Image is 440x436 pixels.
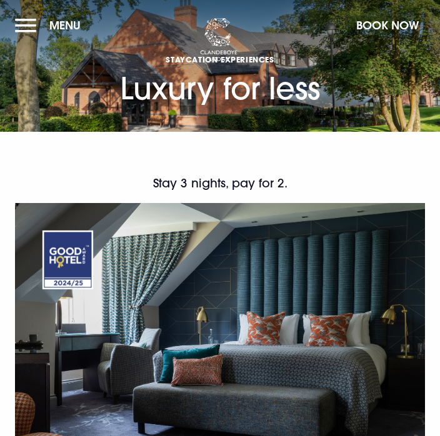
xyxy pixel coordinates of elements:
[15,176,425,191] h2: Stay 3 nights, pay for 2.
[200,18,237,62] img: Clandeboye Lodge
[49,18,81,32] span: Menu
[350,12,425,39] button: Book Now
[15,12,87,39] button: Menu
[120,54,320,64] span: Staycation Experiences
